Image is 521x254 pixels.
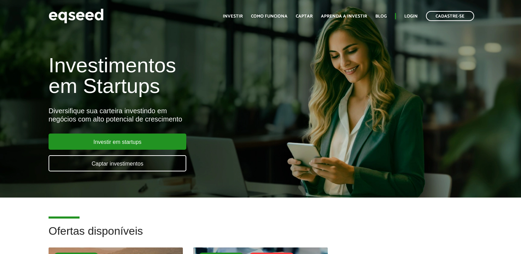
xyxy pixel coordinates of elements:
[49,134,186,150] a: Investir em startups
[296,14,313,19] a: Captar
[251,14,288,19] a: Como funciona
[49,55,299,96] h1: Investimentos em Startups
[321,14,367,19] a: Aprenda a investir
[426,11,474,21] a: Cadastre-se
[49,7,104,25] img: EqSeed
[223,14,243,19] a: Investir
[375,14,387,19] a: Blog
[404,14,418,19] a: Login
[49,107,299,123] div: Diversifique sua carteira investindo em negócios com alto potencial de crescimento
[49,225,472,247] h2: Ofertas disponíveis
[49,155,186,171] a: Captar investimentos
